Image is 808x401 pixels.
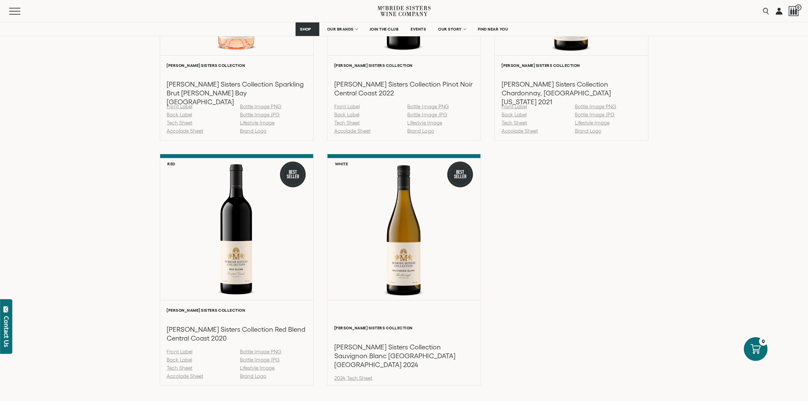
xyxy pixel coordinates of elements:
div: 0 [759,337,768,346]
span: EVENTS [411,27,426,32]
a: Tech Sheet [502,120,527,126]
a: Tech Sheet [167,120,192,126]
a: Lifestyle Image [240,120,275,126]
a: Tech Sheet [334,120,360,126]
a: Back Label [502,112,527,117]
a: FIND NEAR YOU [473,22,513,36]
a: Bottle Image JPG [240,357,280,363]
a: Front Label [334,104,360,109]
a: Brand Logo [575,128,601,134]
h3: [PERSON_NAME] Sisters Collection Red Blend Central Coast 2020 [167,325,306,343]
a: OUR STORY [434,22,470,36]
h6: [PERSON_NAME] Sisters Collection [334,326,474,330]
a: Accolade Sheet [334,128,371,134]
h6: White [335,162,348,166]
a: Accolade Sheet [167,128,203,134]
a: Back Label [167,112,192,117]
a: Lifestyle Image [407,120,442,126]
a: Bottle Image PNG [240,349,281,354]
a: Bottle Image PNG [575,104,616,109]
span: 0 [795,4,802,11]
a: Bottle Image JPG [240,112,280,117]
span: JOIN THE CLUB [370,27,399,32]
a: JOIN THE CLUB [365,22,403,36]
h6: [PERSON_NAME] Sisters Collection [167,308,306,312]
a: EVENTS [406,22,430,36]
a: Tech Sheet [167,365,192,371]
a: Back Label [167,357,192,363]
h6: [PERSON_NAME] Sisters Collection [334,63,474,68]
a: Front Label [167,104,192,109]
button: Mobile Menu Trigger [9,8,34,15]
a: Lifestyle Image [575,120,609,126]
a: SHOP [296,22,319,36]
h3: [PERSON_NAME] Sisters Collection Pinot Noir Central Coast 2022 [334,80,474,97]
a: Brand Logo [407,128,434,134]
a: Lifestyle Image [240,365,275,371]
a: Front Label [167,349,192,354]
a: Bottle Image JPG [575,112,615,117]
a: Brand Logo [240,128,266,134]
a: 2024 Tech Sheet [334,375,372,381]
h3: [PERSON_NAME] Sisters Collection Sparkling Brut [PERSON_NAME] Bay [GEOGRAPHIC_DATA] [167,80,306,106]
a: Brand Logo [240,373,266,379]
span: FIND NEAR YOU [478,27,508,32]
a: Accolade Sheet [167,373,203,379]
a: Bottle Image PNG [407,104,449,109]
a: Bottle Image PNG [240,104,281,109]
div: Contact Us [3,316,10,347]
a: OUR BRANDS [323,22,362,36]
a: Front Label [502,104,527,109]
h6: Red [168,162,176,166]
a: Back Label [334,112,359,117]
h6: [PERSON_NAME] Sisters Collection [167,63,306,68]
span: SHOP [300,27,312,32]
a: Accolade Sheet [502,128,538,134]
span: OUR STORY [438,27,462,32]
h3: [PERSON_NAME] Sisters Collection Chardonnay, [GEOGRAPHIC_DATA][US_STATE] 2021 [502,80,641,106]
a: Bottle Image JPG [407,112,447,117]
h3: [PERSON_NAME] Sisters Collection Sauvignon Blanc [GEOGRAPHIC_DATA] [GEOGRAPHIC_DATA] 2024 [334,343,474,369]
h6: [PERSON_NAME] Sisters Collection [502,63,641,68]
span: OUR BRANDS [327,27,354,32]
